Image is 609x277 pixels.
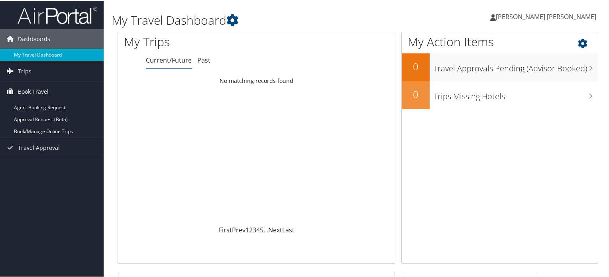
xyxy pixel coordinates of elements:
span: Trips [18,61,31,81]
h2: 0 [402,87,430,100]
a: First [219,225,232,234]
a: Prev [232,225,246,234]
h1: My Travel Dashboard [112,11,440,28]
img: airportal-logo.png [18,5,97,24]
h1: My Action Items [402,33,598,49]
a: 0Trips Missing Hotels [402,81,598,108]
a: 3 [253,225,256,234]
span: Book Travel [18,81,49,101]
span: … [263,225,268,234]
a: 1 [246,225,249,234]
span: Travel Approval [18,137,60,157]
a: Current/Future [146,55,192,64]
a: 2 [249,225,253,234]
h2: 0 [402,59,430,73]
td: No matching records found [118,73,395,87]
span: [PERSON_NAME] [PERSON_NAME] [496,12,596,20]
a: [PERSON_NAME] [PERSON_NAME] [490,4,604,28]
h1: My Trips [124,33,274,49]
a: Next [268,225,282,234]
a: 0Travel Approvals Pending (Advisor Booked) [402,53,598,81]
a: 4 [256,225,260,234]
span: Dashboards [18,28,50,48]
h3: Travel Approvals Pending (Advisor Booked) [434,58,598,73]
a: Past [197,55,210,64]
h3: Trips Missing Hotels [434,86,598,101]
a: 5 [260,225,263,234]
a: Last [282,225,295,234]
